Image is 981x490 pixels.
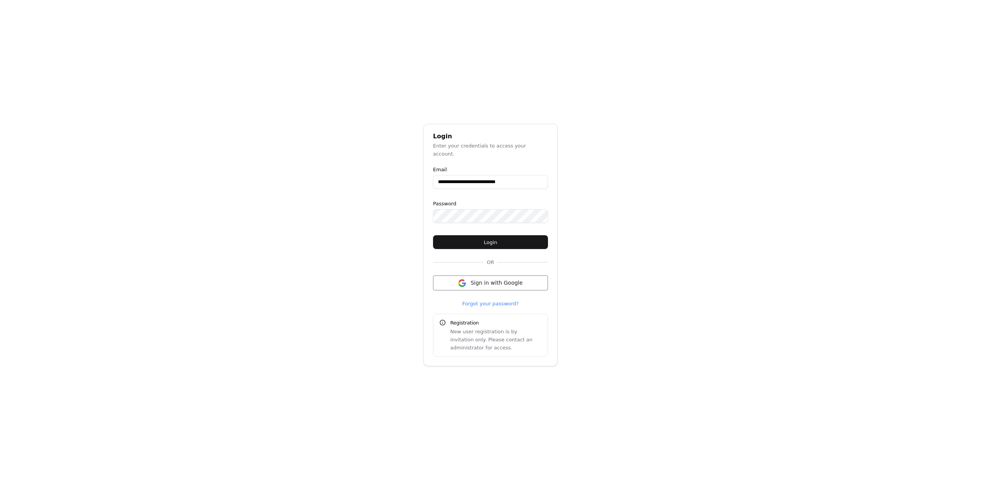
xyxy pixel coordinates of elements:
[433,201,548,206] label: Password
[433,275,548,290] button: Sign in with Google
[433,167,548,172] label: Email
[450,328,541,352] div: New user registration is by invitation only. Please contact an administrator for access.
[433,235,548,249] button: Login
[450,319,541,327] div: Registration
[433,142,548,158] div: Enter your credentials to access your account.
[433,133,548,139] div: Login
[471,279,523,287] span: Sign in with Google
[484,258,497,266] span: OR
[462,300,519,308] a: Forgot your password?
